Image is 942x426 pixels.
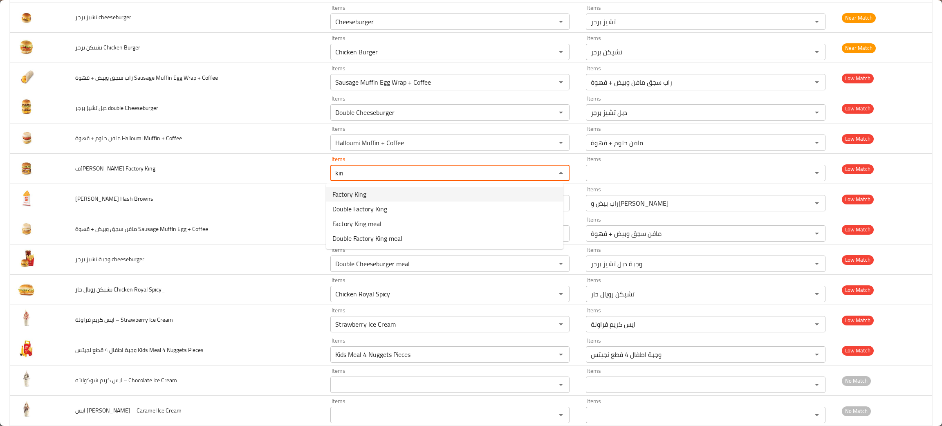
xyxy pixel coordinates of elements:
button: Open [811,197,823,209]
button: Open [811,379,823,390]
span: تشيكن برجر Chicken Burger [75,42,140,53]
span: Low Match [842,316,874,325]
img: ايس كريم فراولة – Strawberry Ice Cream [16,308,37,329]
img: تشيز برجر cheeseburger [16,6,37,26]
img: ايس كريم شوكولاته – Chocolate Ice Cream [16,369,37,389]
span: Low Match [842,104,874,113]
span: Low Match [842,134,874,143]
span: Near Match [842,13,876,22]
span: No Match [842,376,871,386]
span: Low Match [842,285,874,295]
img: تشيكن برجر Chicken Burger [16,36,37,56]
span: مافن حلوم + قهوة Halloumi Muffin + Coffee [75,133,182,143]
span: Near Match [842,43,876,53]
span: Low Match [842,164,874,174]
span: Low Match [842,346,874,355]
button: Open [555,379,567,390]
button: Open [555,137,567,148]
span: Double Factory King [332,204,387,214]
button: Open [811,16,823,27]
button: Open [555,258,567,269]
span: Low Match [842,225,874,234]
button: Open [811,137,823,148]
span: Double Factory King meal [332,233,402,243]
span: وجبة اطفال 4 قطع نجيتس Kids Meal 4 Nuggets Pieces [75,345,204,355]
img: تشيكن رويال حار Chicken Royal Spicy_ [16,278,37,298]
button: Open [811,258,823,269]
button: Open [811,318,823,330]
button: Open [555,318,567,330]
span: Low Match [842,195,874,204]
img: ايس كريم كراميل – Caramel Ice Cream [16,399,37,419]
span: ايس كريم شوكولاته – Chocolate Ice Cream [75,375,177,386]
img: راب سجق وبيض + قهوة Sausage Muffin Egg Wrap + Coffee [16,66,37,87]
button: Open [811,228,823,239]
span: Low Match [842,74,874,83]
button: Open [555,76,567,88]
img: مافن سجق وبيض + قهوة Sausage Muffin Egg + Coffee [16,217,37,238]
button: Open [555,349,567,360]
span: ايس [PERSON_NAME] – Caramel Ice Cream [75,405,182,416]
button: Close [555,167,567,179]
span: No Match [842,406,871,416]
span: ايس كريم فراولة – Strawberry Ice Cream [75,314,173,325]
span: راب سجق وبيض + قهوة Sausage Muffin Egg Wrap + Coffee [75,72,218,83]
button: Open [555,409,567,421]
img: مافن حلوم + قهوة Halloumi Muffin + Coffee [16,127,37,147]
button: Open [811,167,823,179]
img: دبل تشيز برجر double Cheeseburger [16,96,37,117]
span: دبل تشيز برجر double Cheeseburger [75,103,158,113]
span: تشيز برجر cheeseburger [75,12,131,22]
button: Open [811,76,823,88]
span: وجبة تشيز برجر cheeseburger [75,254,144,265]
button: Open [811,349,823,360]
span: Low Match [842,255,874,265]
button: Open [555,16,567,27]
button: Open [811,288,823,300]
span: مافن سجق وبيض + قهوة Sausage Muffin Egg + Coffee [75,224,208,234]
img: وجبة تشيز برجر cheeseburger [16,248,37,268]
span: Factory King [332,189,366,199]
img: وجبة اطفال 4 قطع نجيتس Kids Meal 4 Nuggets Pieces [16,339,37,359]
span: [PERSON_NAME] Hash Browns [75,193,153,204]
span: ف[PERSON_NAME] Factory King [75,163,155,174]
button: Open [555,288,567,300]
button: Open [555,46,567,58]
img: فاكتوري كينغ Factory King [16,157,37,177]
img: هاش براونز Hash Browns [16,187,37,208]
button: Open [811,46,823,58]
span: Factory King meal [332,219,381,229]
span: تشيكن رويال حار Chicken Royal Spicy_ [75,284,165,295]
button: Open [811,409,823,421]
button: Open [555,107,567,118]
button: Open [811,107,823,118]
